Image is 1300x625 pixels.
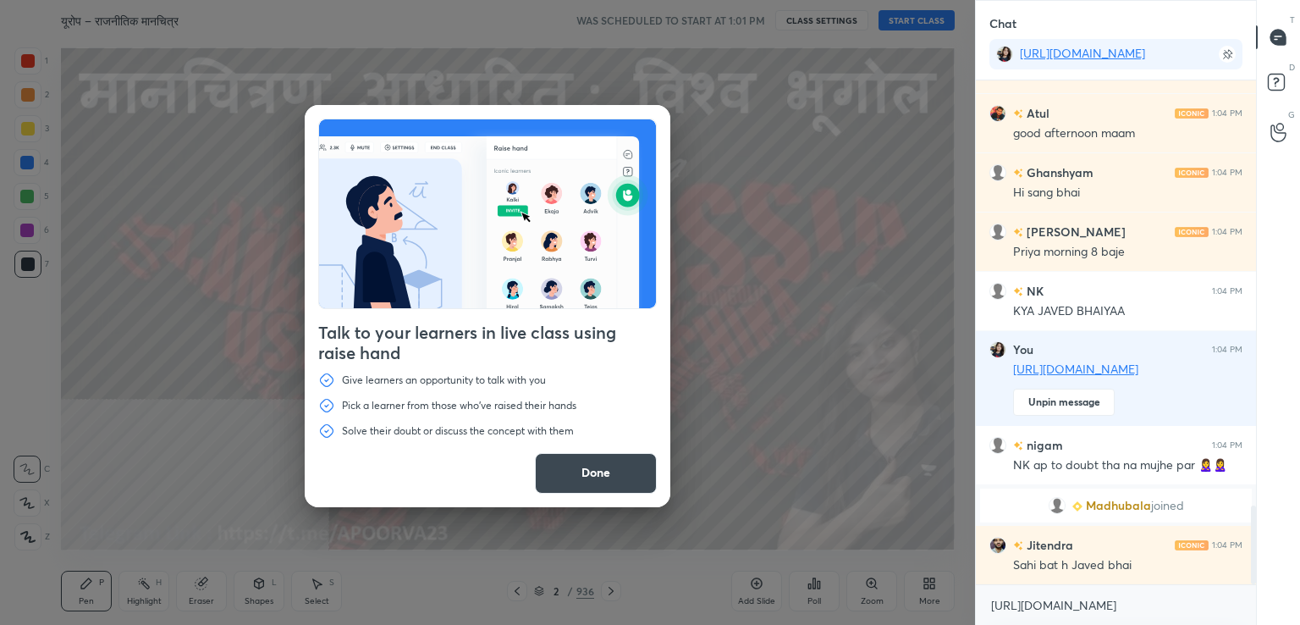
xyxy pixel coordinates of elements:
[1013,185,1242,202] div: Hi sang bhai
[1023,536,1073,554] h6: Jitendra
[1023,282,1044,300] h6: NK
[319,119,656,308] img: preRahAdop.42c3ea74.svg
[1212,168,1242,178] div: 1:04 PM
[1212,540,1242,550] div: 1:04 PM
[1013,125,1242,142] div: good afternoon maam
[342,424,574,438] p: Solve their doubt or discuss the concept with them
[1013,441,1023,451] img: no-rating-badge.077c3623.svg
[1023,163,1093,181] h6: Ghanshyam
[1175,108,1209,119] img: iconic-light.a09c19a4.png
[1013,303,1242,320] div: KYA JAVED BHAIYAA
[1290,14,1295,26] p: T
[1013,228,1023,237] img: no-rating-badge.077c3623.svg
[1212,227,1242,237] div: 1:04 PM
[1023,104,1049,122] h6: Atul
[976,80,1256,585] div: grid
[1020,45,1145,61] a: [URL][DOMAIN_NAME]
[1212,345,1242,355] div: 1:04 PM
[1013,244,1242,261] div: Priya morning 8 baje
[1023,223,1126,241] h6: [PERSON_NAME]
[1013,109,1023,119] img: no-rating-badge.077c3623.svg
[1151,499,1184,512] span: joined
[1288,108,1295,121] p: G
[989,105,1006,122] img: 6c7e16fa6ca143878f74fb94d6c29e8a.jpg
[1013,342,1033,357] h6: You
[1289,61,1295,74] p: D
[1013,541,1023,550] img: no-rating-badge.077c3623.svg
[976,1,1030,46] p: Chat
[1212,108,1242,119] div: 1:04 PM
[342,373,546,387] p: Give learners an opportunity to talk with you
[1212,286,1242,296] div: 1:04 PM
[1072,501,1082,512] img: Learner_Badge_beginner_1_8b307cf2a0.svg
[1175,168,1209,178] img: iconic-light.a09c19a4.png
[989,283,1006,300] img: default.png
[1175,227,1209,237] img: iconic-light.a09c19a4.png
[1086,499,1151,512] span: Madhubala
[989,537,1006,554] img: 0c89aa1f09874e9ca14d2513f7fbde82.jpg
[1212,440,1242,451] div: 1:04 PM
[989,164,1006,181] img: default.png
[996,46,1013,63] img: 8e79206cb2144bb4a48e2b74f8c7e2db.jpg
[989,224,1006,241] img: default.png
[1013,169,1023,178] img: no-rating-badge.077c3623.svg
[989,341,1006,358] img: 8e79206cb2144bb4a48e2b74f8c7e2db.jpg
[1049,497,1066,514] img: default.png
[318,323,657,363] h4: Talk to your learners in live class using raise hand
[1013,457,1242,474] div: NK ap to doubt tha na mujhe par 🙎‍♀️🙎‍♀️
[1023,436,1063,454] h6: nigam
[1013,287,1023,296] img: no-rating-badge.077c3623.svg
[1013,389,1115,416] button: Unpin message
[1013,557,1242,574] div: Sahi bat h Javed bhai
[1013,361,1138,377] a: [URL][DOMAIN_NAME]
[989,437,1006,454] img: default.png
[1175,540,1209,550] img: iconic-light.a09c19a4.png
[342,399,576,412] p: Pick a learner from those who've raised their hands
[535,453,657,494] button: Done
